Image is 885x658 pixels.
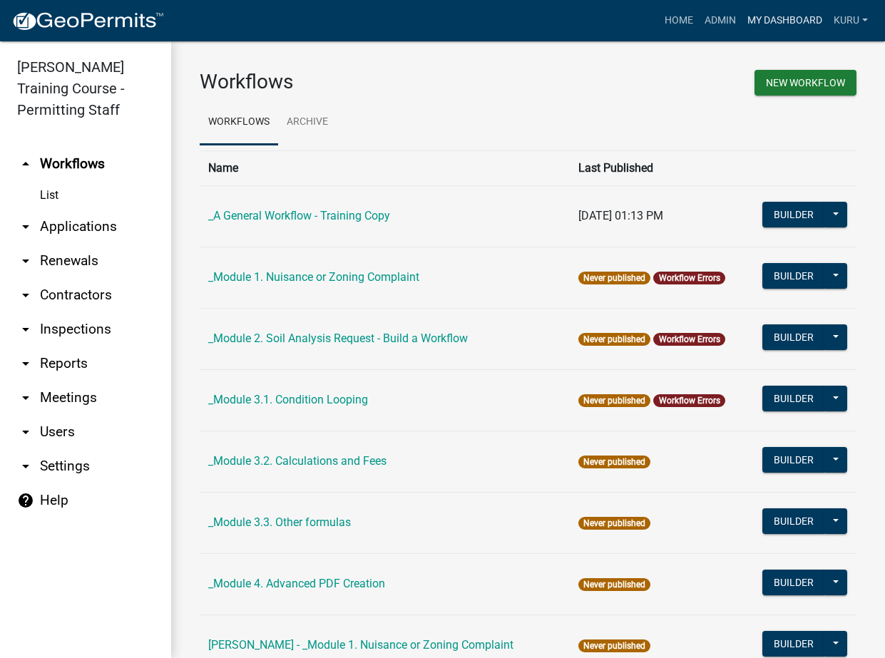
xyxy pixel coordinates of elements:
i: arrow_drop_down [17,252,34,269]
a: _Module 4. Advanced PDF Creation [208,577,385,590]
span: Never published [578,394,650,407]
i: arrow_drop_down [17,355,34,372]
i: arrow_drop_down [17,287,34,304]
button: Builder [762,570,825,595]
a: Workflow Errors [659,334,720,344]
a: _Module 1. Nuisance or Zoning Complaint [208,270,419,284]
i: arrow_drop_up [17,155,34,173]
a: _A General Workflow - Training Copy [208,209,390,222]
a: Kuru [828,7,874,34]
h3: Workflows [200,70,518,94]
button: Builder [762,508,825,534]
a: Workflow Errors [659,273,720,283]
a: _Module 3.3. Other formulas [208,515,351,529]
a: Admin [699,7,742,34]
th: Last Published [570,150,753,185]
i: arrow_drop_down [17,458,34,475]
span: Never published [578,639,650,652]
button: Builder [762,324,825,350]
span: Never published [578,456,650,468]
span: [DATE] 01:13 PM [578,209,663,222]
i: arrow_drop_down [17,423,34,441]
button: Builder [762,447,825,473]
button: Builder [762,202,825,227]
button: New Workflow [754,70,856,96]
a: [PERSON_NAME] - _Module 1. Nuisance or Zoning Complaint [208,638,513,652]
a: _Module 3.1. Condition Looping [208,393,368,406]
span: Never published [578,333,650,346]
i: arrow_drop_down [17,321,34,338]
a: _Module 3.2. Calculations and Fees [208,454,387,468]
a: Archive [278,100,337,145]
button: Builder [762,386,825,411]
a: Workflow Errors [659,396,720,406]
span: Never published [578,272,650,284]
th: Name [200,150,570,185]
button: Builder [762,263,825,289]
a: Home [659,7,699,34]
i: help [17,492,34,509]
a: _Module 2. Soil Analysis Request - Build a Workflow [208,331,468,345]
span: Never published [578,578,650,591]
span: Never published [578,517,650,530]
button: Builder [762,631,825,657]
i: arrow_drop_down [17,389,34,406]
i: arrow_drop_down [17,218,34,235]
a: Workflows [200,100,278,145]
a: My Dashboard [742,7,828,34]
